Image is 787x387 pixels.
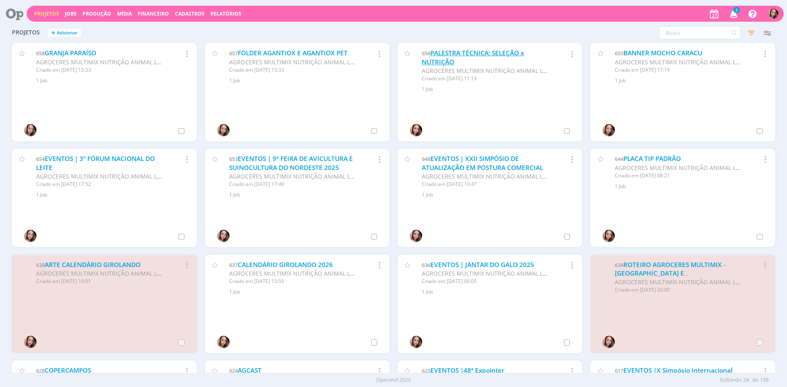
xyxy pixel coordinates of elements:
span: 657 [229,50,238,57]
div: 1 Job [229,191,380,199]
span: 24 [743,376,749,384]
a: ROTEIRO AGROCERES MULTIMIX - [GEOGRAPHIC_DATA] E [GEOGRAPHIC_DATA] [615,260,726,287]
span: 138 [760,376,769,384]
a: EVENTOS | JANTAR DO GALO 2025 [430,260,534,269]
a: EVENTOS |48ª Expointer [430,366,505,375]
img: T [603,336,615,348]
span: 623 [422,367,430,374]
button: Projetos [32,11,61,17]
div: 1 Job [422,86,572,93]
img: T [410,124,422,136]
div: Criado em [DATE] 11:13 [422,75,548,82]
span: + [51,29,55,37]
a: Financeiro [138,10,169,17]
img: T [603,124,615,136]
a: Projetos [34,10,59,17]
span: Cadastros [175,10,205,17]
span: Projetos [12,29,40,36]
span: 624 [229,367,238,374]
span: 617 [615,367,623,374]
div: 1 Job [229,288,380,296]
button: Mídia [115,11,134,17]
a: PALESTRA TÉCNICA: SELEÇÃO x NUTRIÇÃO [422,49,524,66]
a: Produção [82,10,111,17]
img: T [24,124,36,136]
img: T [768,9,778,19]
a: GRANJA PARAÍSO [45,49,96,57]
a: FOLDER AGANTIOX E AGANTIOX PET [238,49,348,57]
span: AGROCERES MULTIMIX NUTRIÇÃO ANIMAL LTDA. [422,67,555,75]
a: Relatórios [210,10,241,17]
span: AGROCERES MULTIMIX NUTRIÇÃO ANIMAL LTDA. [229,172,363,180]
a: Mídia [117,10,132,17]
img: T [24,230,36,242]
span: AGROCERES MULTIMIX NUTRIÇÃO ANIMAL LTDA. [615,164,748,172]
div: 1 Job [422,191,572,199]
div: Criado em [DATE] 17:49 [229,181,355,188]
img: T [410,230,422,242]
div: Criado em [DATE] 15:33 [36,66,162,74]
span: AGROCERES MULTIMIX NUTRIÇÃO ANIMAL LTDA. [229,58,363,66]
img: T [24,336,36,348]
a: COPERCAMPOS [45,366,91,375]
span: AGROCERES MULTIMIX NUTRIÇÃO ANIMAL LTDA. [422,172,555,180]
span: Adicionar [57,30,77,36]
a: EVENTOS |X Simpósio Internacional Nutrir [615,366,732,384]
div: Criado em [DATE] 08:21 [615,172,741,179]
a: EVENTOS | 9ª FEIRA DE AVICULTURA E SUINOCULTURA DO NORDESTE 2025 [229,154,353,172]
div: Criado em [DATE] 00:05 [422,278,548,285]
div: Criado em [DATE] 20:00 [615,286,741,294]
span: AGROCERES MULTIMIX NUTRIÇÃO ANIMAL LTDA. [615,58,748,66]
span: 658 [36,50,45,57]
div: Criado em [DATE] 13:59 [229,278,355,285]
div: 1 Job [36,77,187,84]
a: ARTE CALENDÁRIO GIROLANDO [45,260,141,269]
span: AGROCERES MULTIMIX NUTRIÇÃO ANIMAL LTDA. [422,269,555,277]
button: +Adicionar [48,29,81,37]
span: 628 [36,367,45,374]
span: de [752,376,758,384]
button: Cadastros [173,11,207,17]
div: Criado em [DATE] 17:52 [36,181,162,188]
span: 2 [733,7,740,13]
div: Criado em [DATE] 13:33 [229,66,355,74]
a: CALENDÁRIO GIROLANDO 2026 [238,260,333,269]
span: AGROCERES MULTIMIX NUTRIÇÃO ANIMAL LTDA. [229,269,363,277]
span: Exibindo [720,376,742,384]
span: 648 [422,155,430,163]
span: AGROCERES MULTIMIX NUTRIÇÃO ANIMAL LTDA. [36,172,170,180]
button: Jobs [62,11,79,17]
button: Financeiro [135,11,171,17]
span: AGROCERES MULTIMIX NUTRIÇÃO ANIMAL LTDA. [615,278,748,286]
a: EVENTOS | XXII SIMPÓSIO DE ATUALIZAÇÃO EM POSTURA COMERCIAL [422,154,543,172]
span: 637 [229,261,238,269]
div: 1 Job [422,288,572,296]
span: 655 [615,50,623,57]
img: T [217,336,230,348]
img: T [603,230,615,242]
span: 656 [422,50,430,57]
div: 1 Job [615,183,765,190]
span: AGROCERES MULTIMIX NUTRIÇÃO ANIMAL LTDA. [36,58,170,66]
button: 2 [725,7,742,21]
a: AGCAST [238,366,262,375]
button: Produção [80,11,114,17]
div: Criado em [DATE] 17:19 [615,66,741,74]
div: 1 Job [615,77,765,84]
a: PLACA TIP PADRÃO [623,154,681,163]
span: 636 [422,261,430,269]
button: T [768,7,779,21]
a: Jobs [65,10,77,17]
button: Relatórios [208,11,244,17]
span: 644 [615,155,623,163]
a: BANNER MOCHO CARACU [623,49,702,57]
img: T [410,336,422,348]
img: T [217,124,230,136]
span: 634 [615,261,623,269]
span: AGROCERES MULTIMIX NUTRIÇÃO ANIMAL LTDA. [36,269,170,277]
div: Criado em [DATE] 10:47 [422,181,548,188]
input: Busca [659,26,741,39]
img: T [217,230,230,242]
div: Criado em [DATE] 14:01 [36,278,162,285]
div: 1 Job [229,77,380,84]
